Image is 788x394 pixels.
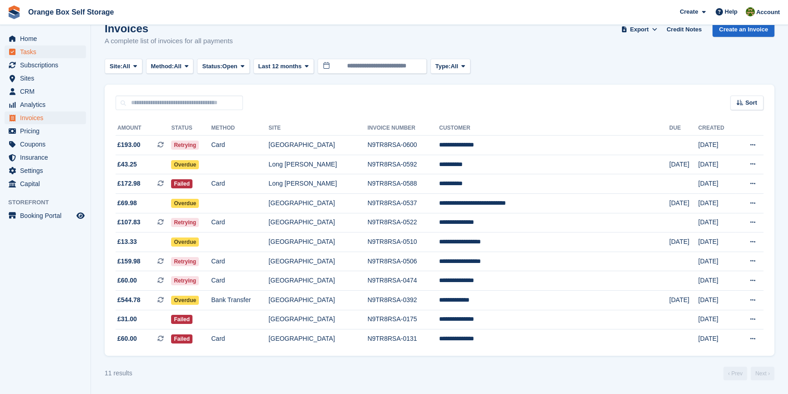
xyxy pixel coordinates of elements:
a: menu [5,151,86,164]
td: N9TR8RSA-0474 [368,271,439,291]
button: Export [619,22,659,37]
td: Card [211,136,268,155]
td: N9TR8RSA-0537 [368,193,439,213]
a: Credit Notes [663,22,705,37]
td: [DATE] [698,193,736,213]
a: menu [5,111,86,124]
div: 11 results [105,369,132,378]
span: Last 12 months [258,62,302,71]
td: N9TR8RSA-0510 [368,232,439,252]
td: [DATE] [698,213,736,232]
td: Long [PERSON_NAME] [268,155,367,174]
span: Overdue [171,160,199,169]
span: Subscriptions [20,59,75,71]
span: Storefront [8,198,91,207]
th: Invoice Number [368,121,439,136]
span: Help [725,7,737,16]
td: N9TR8RSA-0522 [368,213,439,232]
a: menu [5,164,86,177]
span: Sites [20,72,75,85]
button: Status: Open [197,59,249,74]
span: Settings [20,164,75,177]
td: N9TR8RSA-0175 [368,310,439,329]
td: [DATE] [698,252,736,271]
td: Card [211,329,268,349]
p: A complete list of invoices for all payments [105,36,233,46]
span: £544.78 [117,295,141,305]
td: [DATE] [669,155,698,174]
td: [GEOGRAPHIC_DATA] [268,329,367,349]
span: Coupons [20,138,75,151]
td: [GEOGRAPHIC_DATA] [268,252,367,271]
span: Account [756,8,780,17]
td: Card [211,271,268,291]
span: Method: [151,62,174,71]
span: £60.00 [117,334,137,343]
span: Insurance [20,151,75,164]
button: Method: All [146,59,194,74]
td: [GEOGRAPHIC_DATA] [268,271,367,291]
span: £31.00 [117,314,137,324]
td: [DATE] [698,155,736,174]
nav: Page [722,367,776,380]
span: Export [630,25,649,34]
a: menu [5,125,86,137]
a: menu [5,177,86,190]
td: [DATE] [698,329,736,349]
td: [GEOGRAPHIC_DATA] [268,310,367,329]
h1: Invoices [105,22,233,35]
td: N9TR8RSA-0506 [368,252,439,271]
td: N9TR8RSA-0592 [368,155,439,174]
span: Overdue [171,296,199,305]
td: Card [211,174,268,194]
span: £43.25 [117,160,137,169]
img: stora-icon-8386f47178a22dfd0bd8f6a31ec36ba5ce8667c1dd55bd0f319d3a0aa187defe.svg [7,5,21,19]
span: Failed [171,179,192,188]
td: [DATE] [698,271,736,291]
td: [GEOGRAPHIC_DATA] [268,232,367,252]
span: Overdue [171,199,199,208]
span: £172.98 [117,179,141,188]
td: [GEOGRAPHIC_DATA] [268,290,367,310]
a: menu [5,72,86,85]
a: Preview store [75,210,86,221]
td: [DATE] [698,232,736,252]
span: Retrying [171,257,199,266]
span: £107.83 [117,217,141,227]
a: menu [5,209,86,222]
span: Retrying [171,218,199,227]
td: N9TR8RSA-0588 [368,174,439,194]
th: Amount [116,121,171,136]
td: Bank Transfer [211,290,268,310]
span: £69.98 [117,198,137,208]
td: Card [211,213,268,232]
td: [DATE] [698,290,736,310]
span: Site: [110,62,122,71]
span: £60.00 [117,276,137,285]
span: Analytics [20,98,75,111]
th: Status [171,121,211,136]
td: [GEOGRAPHIC_DATA] [268,193,367,213]
span: Retrying [171,276,199,285]
td: Long [PERSON_NAME] [268,174,367,194]
a: menu [5,98,86,111]
a: Create an Invoice [712,22,774,37]
button: Site: All [105,59,142,74]
td: [GEOGRAPHIC_DATA] [268,213,367,232]
td: [DATE] [669,232,698,252]
td: [DATE] [698,174,736,194]
th: Method [211,121,268,136]
a: menu [5,45,86,58]
td: [DATE] [669,290,698,310]
a: menu [5,59,86,71]
span: Open [222,62,237,71]
span: Pricing [20,125,75,137]
td: [DATE] [698,136,736,155]
span: Status: [202,62,222,71]
span: Booking Portal [20,209,75,222]
span: Overdue [171,237,199,247]
span: £159.98 [117,257,141,266]
span: Failed [171,334,192,343]
a: Next [751,367,774,380]
span: Capital [20,177,75,190]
